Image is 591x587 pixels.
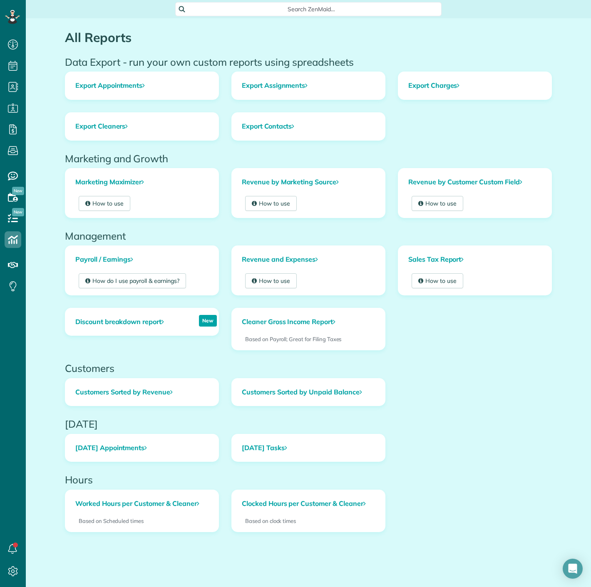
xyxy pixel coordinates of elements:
[232,308,345,336] a: Cleaner Gross Income Report
[79,196,130,211] a: How to use
[245,273,297,288] a: How to use
[65,168,219,196] a: Marketing Maximizer
[232,168,385,196] a: Revenue by Marketing Source
[65,31,552,45] h1: All Reports
[65,57,552,67] h2: Data Export - run your own custom reports using spreadsheets
[398,72,551,99] a: Export Charges
[232,113,385,140] a: Export Contacts
[65,113,219,140] a: Export Cleaners
[79,517,205,525] p: Based on Scheduled times
[398,168,551,196] a: Revenue by Customer Custom Field
[65,474,552,485] h2: Hours
[412,273,463,288] a: How to use
[65,72,219,99] a: Export Appointments
[65,308,174,336] a: Discount breakdown report
[232,72,385,99] a: Export Assignments
[65,363,552,374] h2: Customers
[12,208,24,216] span: New
[65,230,552,241] h2: Management
[245,335,372,343] p: Based on Payroll; Great for Filing Taxes
[65,419,552,429] h2: [DATE]
[65,490,219,518] a: Worked Hours per Customer & Cleaner
[12,187,24,195] span: New
[245,517,372,525] p: Based on clock times
[232,434,385,462] a: [DATE] Tasks
[232,490,385,518] a: Clocked Hours per Customer & Cleaner
[245,196,297,211] a: How to use
[232,379,385,406] a: Customers Sorted by Unpaid Balance
[232,246,385,273] a: Revenue and Expenses
[65,246,219,273] a: Payroll / Earnings
[199,315,217,327] p: New
[398,246,551,273] a: Sales Tax Report
[563,559,583,579] div: Open Intercom Messenger
[65,153,552,164] h2: Marketing and Growth
[412,196,463,211] a: How to use
[65,379,219,406] a: Customers Sorted by Revenue
[65,434,219,462] a: [DATE] Appointments
[79,273,186,288] a: How do I use payroll & earnings?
